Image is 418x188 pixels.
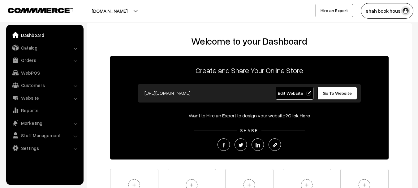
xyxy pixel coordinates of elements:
button: shah book hous… [361,3,413,19]
a: Website [8,92,81,103]
a: Staff Management [8,130,81,141]
a: Go To Website [317,87,357,100]
h2: Welcome to your Dashboard [93,36,406,47]
a: Marketing [8,117,81,129]
a: Hire an Expert [316,4,353,17]
span: Edit Website [278,90,311,96]
a: Dashboard [8,29,81,41]
p: Create and Share Your Online Store [110,65,389,76]
a: Catalog [8,42,81,53]
a: WebPOS [8,67,81,78]
a: Edit Website [276,87,313,100]
img: user [401,6,410,15]
button: [DOMAIN_NAME] [70,3,149,19]
a: COMMMERCE [8,6,62,14]
img: COMMMERCE [8,8,73,13]
a: Click Here [288,112,310,119]
a: Reports [8,105,81,116]
span: SHARE [237,128,261,133]
a: Settings [8,142,81,154]
span: Go To Website [323,90,352,96]
a: Customers [8,80,81,91]
div: Want to Hire an Expert to design your website? [110,112,389,119]
a: Orders [8,55,81,66]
